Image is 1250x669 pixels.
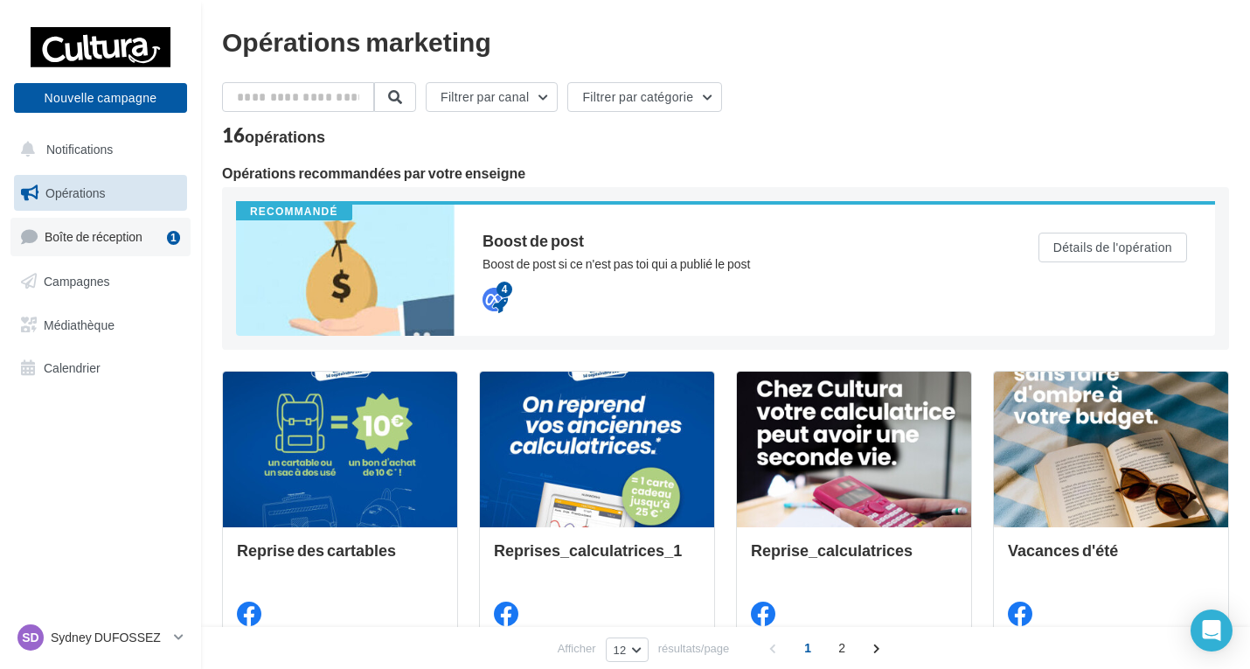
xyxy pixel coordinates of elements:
[1191,610,1233,652] div: Open Intercom Messenger
[10,218,191,255] a: Boîte de réception1
[222,28,1229,54] div: Opérations marketing
[10,175,191,212] a: Opérations
[10,263,191,300] a: Campagnes
[497,282,512,297] div: 4
[222,126,325,145] div: 16
[10,307,191,344] a: Médiathèque
[222,166,1229,180] div: Opérations recommandées par votre enseigne
[236,205,352,220] div: Recommandé
[245,129,325,144] div: opérations
[22,629,38,646] span: SD
[10,131,184,168] button: Notifications
[483,255,969,273] div: Boost de post si ce n'est pas toi qui a publié le post
[45,229,142,244] span: Boîte de réception
[45,185,105,200] span: Opérations
[794,634,822,662] span: 1
[10,350,191,387] a: Calendrier
[44,317,115,331] span: Médiathèque
[751,541,957,576] div: Reprise_calculatrices
[46,142,113,157] span: Notifications
[567,82,722,112] button: Filtrer par catégorie
[44,274,110,289] span: Campagnes
[237,541,443,576] div: Reprise des cartables
[51,629,167,646] p: Sydney DUFOSSEZ
[14,621,187,654] a: SD Sydney DUFOSSEZ
[658,640,730,657] span: résultats/page
[828,634,856,662] span: 2
[167,231,180,245] div: 1
[14,83,187,113] button: Nouvelle campagne
[494,541,700,576] div: Reprises_calculatrices_1
[483,233,969,248] div: Boost de post
[44,360,101,375] span: Calendrier
[1008,541,1214,576] div: Vacances d'été
[614,643,627,657] span: 12
[426,82,558,112] button: Filtrer par canal
[1038,233,1187,262] button: Détails de l'opération
[558,640,596,657] span: Afficher
[606,638,649,662] button: 12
